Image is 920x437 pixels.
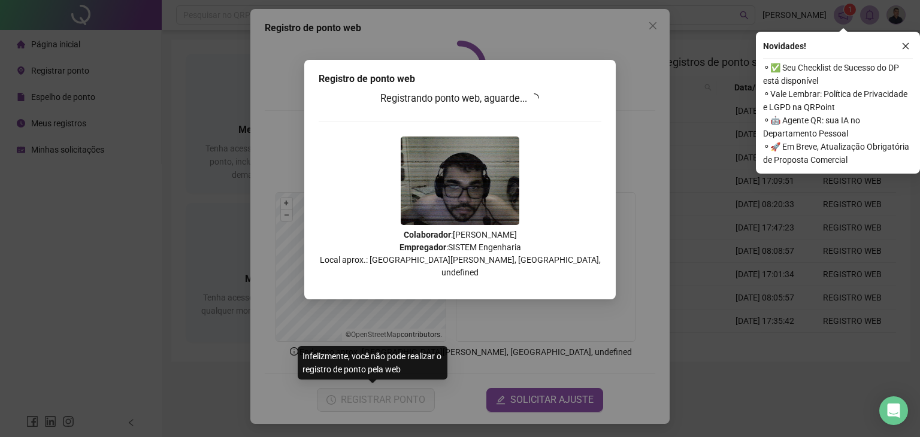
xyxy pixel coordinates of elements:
[400,242,446,252] strong: Empregador
[763,40,806,53] span: Novidades !
[763,140,913,166] span: ⚬ 🚀 Em Breve, Atualização Obrigatória de Proposta Comercial
[319,91,601,107] h3: Registrando ponto web, aguarde...
[319,229,601,279] p: : [PERSON_NAME] : SISTEM Engenharia Local aprox.: [GEOGRAPHIC_DATA][PERSON_NAME], [GEOGRAPHIC_DAT...
[404,230,451,239] strong: Colaborador
[763,61,913,87] span: ⚬ ✅ Seu Checklist de Sucesso do DP está disponível
[763,114,913,140] span: ⚬ 🤖 Agente QR: sua IA no Departamento Pessoal
[529,93,539,103] span: loading
[401,136,519,225] img: 9k=
[319,72,601,86] div: Registro de ponto web
[763,87,913,114] span: ⚬ Vale Lembrar: Política de Privacidade e LGPD na QRPoint
[901,42,910,50] span: close
[879,396,908,425] div: Open Intercom Messenger
[298,346,447,380] div: Infelizmente, você não pode realizar o registro de ponto pela web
